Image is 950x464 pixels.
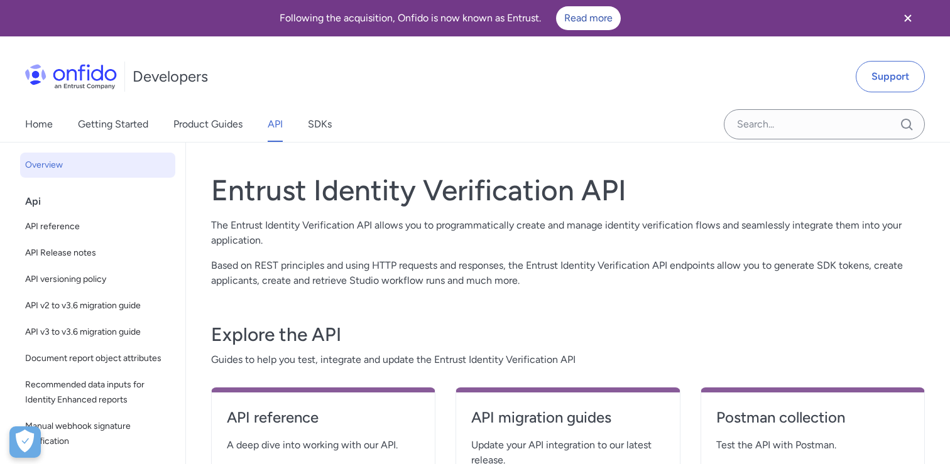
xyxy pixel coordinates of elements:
[20,267,175,292] a: API versioning policy
[471,407,664,438] a: API migration guides
[211,322,925,347] h3: Explore the API
[25,219,170,234] span: API reference
[25,325,170,340] span: API v3 to v3.6 migration guide
[20,240,175,266] a: API Release notes
[900,11,915,26] svg: Close banner
[25,419,170,449] span: Manual webhook signature verification
[308,107,332,142] a: SDKs
[25,298,170,313] span: API v2 to v3.6 migration guide
[25,377,170,407] span: Recommended data inputs for Identity Enhanced reports
[556,6,621,30] a: Read more
[9,426,41,458] button: Open Preferences
[268,107,283,142] a: API
[211,218,925,248] p: The Entrust Identity Verification API allows you to programmatically create and manage identity v...
[9,426,41,458] div: Cookie Preferences
[20,320,175,345] a: API v3 to v3.6 migration guide
[227,407,420,428] h4: API reference
[227,438,420,453] span: A deep dive into working with our API.
[25,351,170,366] span: Document report object attributes
[25,245,170,261] span: API Release notes
[716,438,909,453] span: Test the API with Postman.
[25,64,117,89] img: Onfido Logo
[20,372,175,413] a: Recommended data inputs for Identity Enhanced reports
[20,346,175,371] a: Document report object attributes
[133,67,208,87] h1: Developers
[15,6,885,30] div: Following the acquisition, Onfido is now known as Entrust.
[471,407,664,428] h4: API migration guides
[856,61,925,92] a: Support
[25,272,170,287] span: API versioning policy
[25,189,180,214] div: Api
[724,109,925,139] input: Onfido search input field
[20,214,175,239] a: API reference
[173,107,243,142] a: Product Guides
[211,352,925,367] span: Guides to help you test, integrate and update the Entrust Identity Verification API
[20,293,175,318] a: API v2 to v3.6 migration guide
[211,258,925,288] p: Based on REST principles and using HTTP requests and responses, the Entrust Identity Verification...
[20,153,175,178] a: Overview
[716,407,909,428] h4: Postman collection
[25,107,53,142] a: Home
[211,173,925,208] h1: Entrust Identity Verification API
[227,407,420,438] a: API reference
[25,158,170,173] span: Overview
[78,107,148,142] a: Getting Started
[20,414,175,454] a: Manual webhook signature verification
[885,3,931,34] button: Close banner
[716,407,909,438] a: Postman collection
